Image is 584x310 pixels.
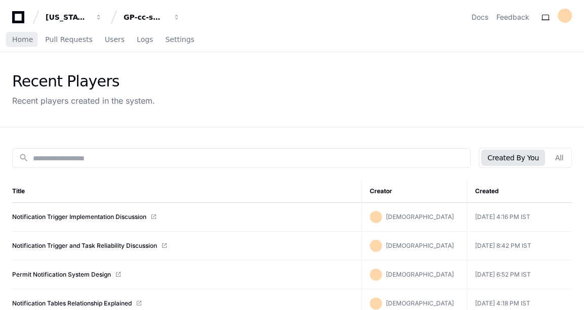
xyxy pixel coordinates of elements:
a: Pull Requests [45,28,92,52]
a: Notification Trigger Implementation Discussion [12,213,146,221]
span: [DEMOGRAPHIC_DATA] [386,299,454,307]
span: Logs [137,36,153,42]
div: Recent players created in the system. [12,95,155,107]
div: Recent Players [12,72,155,91]
td: [DATE] 8:42 PM IST [466,232,572,260]
td: [DATE] 6:52 PM IST [466,260,572,289]
div: [US_STATE] Pacific [46,12,89,22]
a: Permit Notification System Design [12,271,111,279]
th: Title [12,180,361,203]
button: GP-cc-sml-apps [120,8,184,26]
span: Users [105,36,125,42]
a: Users [105,28,125,52]
span: [DEMOGRAPHIC_DATA] [386,271,454,278]
button: [US_STATE] Pacific [42,8,106,26]
td: [DATE] 4:16 PM IST [466,203,572,232]
mat-icon: search [19,153,29,163]
span: Settings [165,36,194,42]
a: Settings [165,28,194,52]
span: Home [12,36,33,42]
a: Docs [472,12,488,22]
button: Feedback [496,12,529,22]
a: Home [12,28,33,52]
div: GP-cc-sml-apps [124,12,167,22]
span: [DEMOGRAPHIC_DATA] [386,213,454,220]
a: Logs [137,28,153,52]
span: [DEMOGRAPHIC_DATA] [386,242,454,249]
th: Created [466,180,572,203]
button: Created By You [481,150,544,166]
span: Pull Requests [45,36,92,42]
a: Notification Tables Relationship Explained [12,299,132,307]
a: Notification Trigger and Task Reliability Discussion [12,242,157,250]
button: All [549,150,569,166]
th: Creator [361,180,466,203]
